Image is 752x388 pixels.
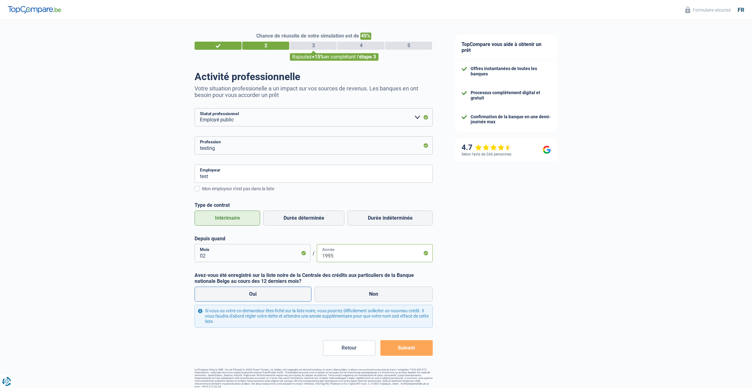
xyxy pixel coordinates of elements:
[195,42,242,50] div: 1
[471,114,551,125] div: Confirmation de la banque en une demi-journée max
[312,54,324,60] span: +15%
[462,152,511,156] div: Selon l’avis de 266 personnes
[347,211,433,226] label: Durée indéterminée
[317,244,433,262] input: AAAA
[360,33,371,40] span: 45%
[195,211,260,226] label: Intérimaire
[462,143,512,152] div: 4.7
[359,54,376,60] span: étape 3
[195,287,311,302] label: Oui
[242,42,289,50] div: 2
[202,186,433,192] div: Mon employeur n’est pas dans la liste
[455,35,557,60] div: TopCompare vous aide à obtenir un prêt
[195,236,433,242] label: Depuis quand
[195,202,433,208] label: Type de contrat
[263,211,344,226] label: Durée déterminée
[738,7,744,13] div: fr
[323,340,375,356] button: Retour
[195,272,433,284] label: Avez-vous été enregistré sur la liste noire de la Centrale des crédits aux particuliers de la Ban...
[256,33,359,39] span: Chance de réussite de votre simulation est de
[290,42,337,50] div: 3
[290,53,379,61] div: Rajoutez en complétant l'
[195,85,433,98] p: Votre situation professionelle a un impact sur vos sources de revenus. Les banques en ont besoin ...
[380,340,433,356] button: Suivant
[195,244,311,262] input: MM
[8,6,61,13] img: TopCompare Logo
[311,250,317,256] span: /
[195,305,433,327] div: Si vous ou votre co-demandeur êtes fiché sur la liste noire, vous pourrez difficilement sollicite...
[195,368,433,388] footer: LorEmipsum Dolorsi AME, Con ad Elitsedd 8, 8656 Eiusm-Tempor, inc utlabor etd magnaaliq eni admin...
[337,42,384,50] div: 4
[315,287,433,302] label: Non
[195,71,433,83] h1: Activité professionnelle
[385,42,432,50] div: 5
[471,90,551,101] div: Processus complètement digital et gratuit
[681,5,734,15] button: Formulaire sécurisé
[471,66,551,77] div: Offres instantanées de toutes les banques
[195,165,433,183] input: Cherchez votre employeur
